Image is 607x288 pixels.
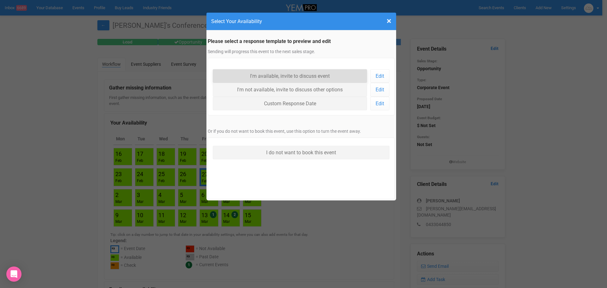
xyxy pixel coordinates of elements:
a: I do not want to book this event [213,146,390,159]
a: Edit [370,69,389,83]
a: Edit [370,97,389,110]
a: Custom Response Date [213,97,367,110]
a: Edit [370,83,389,96]
a: I'm not available, invite to discuss other options [213,83,367,96]
span: × [387,16,391,26]
legend: Please select a response template to preview and edit [208,38,395,45]
div: Open Intercom Messenger [6,267,21,282]
p: Or if you do not want to book this event, use this option to turn the event away. [208,128,395,134]
a: I'm available, invite to discuss event [213,69,367,83]
p: Sending will progress this event to the next sales stage. [208,48,395,55]
h4: Select Your Availability [211,17,391,25]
